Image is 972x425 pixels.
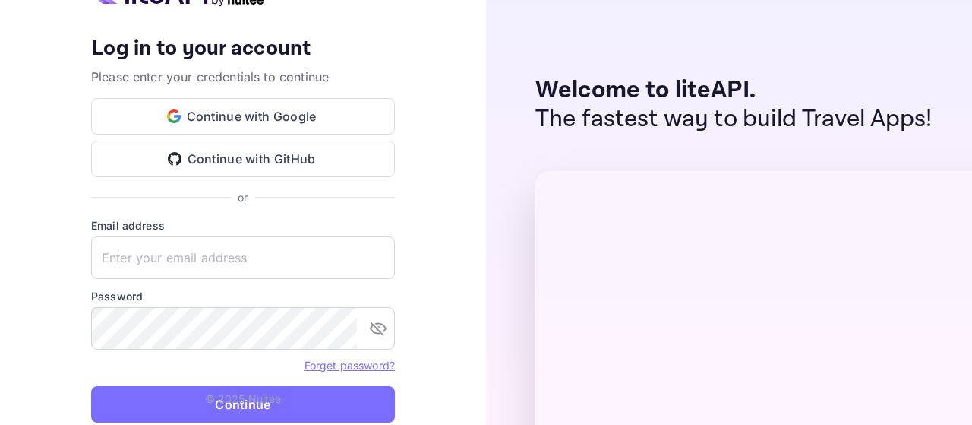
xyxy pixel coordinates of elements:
button: Continue with Google [91,98,395,135]
button: Continue with GitHub [91,141,395,177]
input: Enter your email address [91,236,395,279]
label: Email address [91,217,395,233]
button: Continue [91,386,395,423]
p: or [238,189,248,205]
button: toggle password visibility [363,313,393,344]
h4: Log in to your account [91,36,395,62]
p: The fastest way to build Travel Apps! [535,105,933,134]
label: Password [91,288,395,304]
p: Welcome to liteAPI. [535,76,933,105]
p: Please enter your credentials to continue [91,68,395,86]
a: Forget password? [305,357,395,373]
a: Forget password? [305,359,395,372]
p: © 2025 Nuitee [205,391,282,407]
